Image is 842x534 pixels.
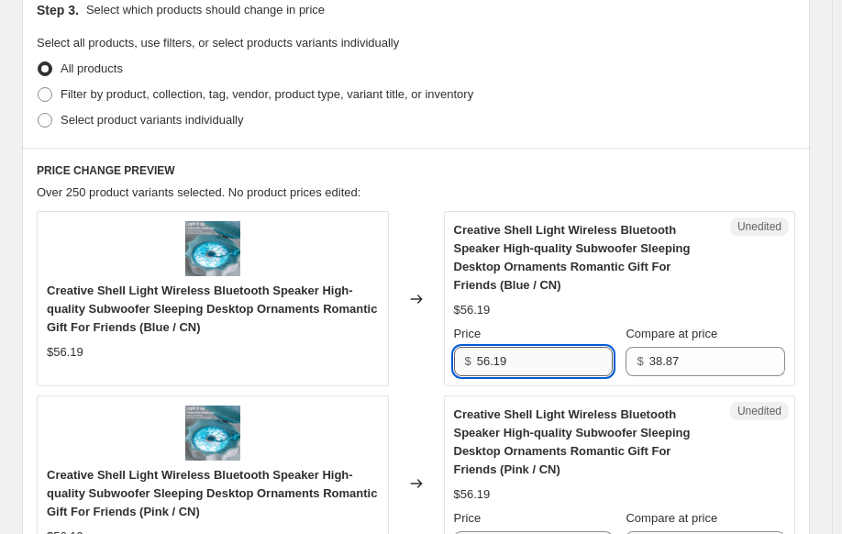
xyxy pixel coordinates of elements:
[47,468,377,518] span: Creative Shell Light Wireless Bluetooth Speaker High-quality Subwoofer Sleeping Desktop Ornaments...
[737,219,781,234] span: Unedited
[465,354,471,368] span: $
[454,407,691,476] span: Creative Shell Light Wireless Bluetooth Speaker High-quality Subwoofer Sleeping Desktop Ornaments...
[637,354,643,368] span: $
[37,185,360,199] span: Over 250 product variants selected. No product prices edited:
[185,221,240,276] img: Sdb9c64d2d2784592bea8b6ee21bf187dD_80x.webp
[185,406,240,461] img: Sdb9c64d2d2784592bea8b6ee21bf187dD_80x.webp
[454,485,491,504] div: $56.19
[86,1,325,19] p: Select which products should change in price
[61,87,473,101] span: Filter by product, collection, tag, vendor, product type, variant title, or inventory
[61,61,123,75] span: All products
[626,511,717,525] span: Compare at price
[61,113,243,127] span: Select product variants individually
[626,327,717,340] span: Compare at price
[454,511,482,525] span: Price
[37,163,795,178] h6: PRICE CHANGE PREVIEW
[47,343,83,362] div: $56.19
[454,327,482,340] span: Price
[37,1,79,19] h2: Step 3.
[37,36,399,50] span: Select all products, use filters, or select products variants individually
[47,284,377,334] span: Creative Shell Light Wireless Bluetooth Speaker High-quality Subwoofer Sleeping Desktop Ornaments...
[454,223,691,292] span: Creative Shell Light Wireless Bluetooth Speaker High-quality Subwoofer Sleeping Desktop Ornaments...
[737,404,781,418] span: Unedited
[454,301,491,319] div: $56.19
